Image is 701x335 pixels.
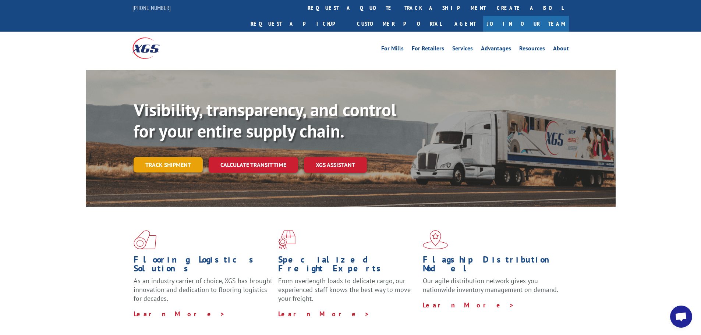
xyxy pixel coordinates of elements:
[278,277,417,309] p: From overlength loads to delicate cargo, our experienced staff knows the best way to move your fr...
[351,16,447,32] a: Customer Portal
[134,255,273,277] h1: Flooring Logistics Solutions
[278,255,417,277] h1: Specialized Freight Experts
[412,46,444,54] a: For Retailers
[304,157,367,173] a: XGS ASSISTANT
[134,230,156,249] img: xgs-icon-total-supply-chain-intelligence-red
[452,46,473,54] a: Services
[134,277,272,303] span: As an industry carrier of choice, XGS has brought innovation and dedication to flooring logistics...
[134,98,396,142] b: Visibility, transparency, and control for your entire supply chain.
[423,277,558,294] span: Our agile distribution network gives you nationwide inventory management on demand.
[553,46,569,54] a: About
[134,310,225,318] a: Learn More >
[209,157,298,173] a: Calculate transit time
[483,16,569,32] a: Join Our Team
[447,16,483,32] a: Agent
[670,306,692,328] div: Open chat
[278,230,295,249] img: xgs-icon-focused-on-flooring-red
[245,16,351,32] a: Request a pickup
[381,46,404,54] a: For Mills
[519,46,545,54] a: Resources
[423,230,448,249] img: xgs-icon-flagship-distribution-model-red
[423,301,514,309] a: Learn More >
[481,46,511,54] a: Advantages
[423,255,562,277] h1: Flagship Distribution Model
[132,4,171,11] a: [PHONE_NUMBER]
[278,310,370,318] a: Learn More >
[134,157,203,172] a: Track shipment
